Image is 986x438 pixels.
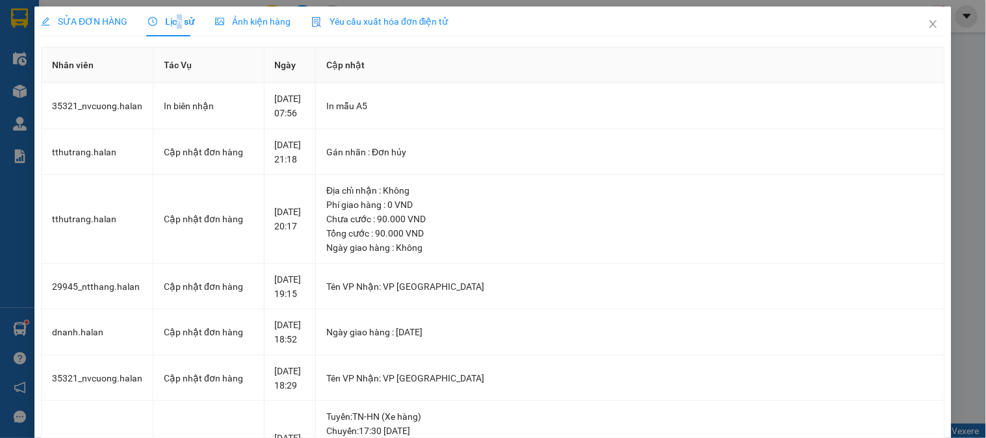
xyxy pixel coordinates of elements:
[215,16,291,27] span: Ảnh kiện hàng
[275,318,305,346] div: [DATE] 18:52
[326,198,934,212] div: Phí giao hàng : 0 VND
[928,19,939,29] span: close
[326,371,934,385] div: Tên VP Nhận: VP [GEOGRAPHIC_DATA]
[42,175,153,264] td: tthutrang.halan
[148,17,157,26] span: clock-circle
[275,138,305,166] div: [DATE] 21:18
[326,279,934,294] div: Tên VP Nhận: VP [GEOGRAPHIC_DATA]
[164,371,253,385] div: Cập nhật đơn hàng
[164,99,253,113] div: In biên nhận
[326,226,934,240] div: Tổng cước : 90.000 VND
[148,16,194,27] span: Lịch sử
[311,16,448,27] span: Yêu cầu xuất hóa đơn điện tử
[265,47,317,83] th: Ngày
[42,264,153,310] td: 29945_ntthang.halan
[275,272,305,301] div: [DATE] 19:15
[275,92,305,120] div: [DATE] 07:56
[326,145,934,159] div: Gán nhãn : Đơn hủy
[41,17,50,26] span: edit
[326,212,934,226] div: Chưa cước : 90.000 VND
[275,205,305,233] div: [DATE] 20:17
[42,83,153,129] td: 35321_nvcuong.halan
[311,17,322,27] img: icon
[164,145,253,159] div: Cập nhật đơn hàng
[215,17,224,26] span: picture
[164,325,253,339] div: Cập nhật đơn hàng
[164,279,253,294] div: Cập nhật đơn hàng
[326,240,934,255] div: Ngày giao hàng : Không
[326,99,934,113] div: In mẫu A5
[42,355,153,402] td: 35321_nvcuong.halan
[42,47,153,83] th: Nhân viên
[164,212,253,226] div: Cập nhật đơn hàng
[42,309,153,355] td: dnanh.halan
[915,6,952,43] button: Close
[326,325,934,339] div: Ngày giao hàng : [DATE]
[153,47,264,83] th: Tác Vụ
[275,364,305,393] div: [DATE] 18:29
[41,16,127,27] span: SỬA ĐƠN HÀNG
[316,47,945,83] th: Cập nhật
[42,129,153,175] td: tthutrang.halan
[326,183,934,198] div: Địa chỉ nhận : Không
